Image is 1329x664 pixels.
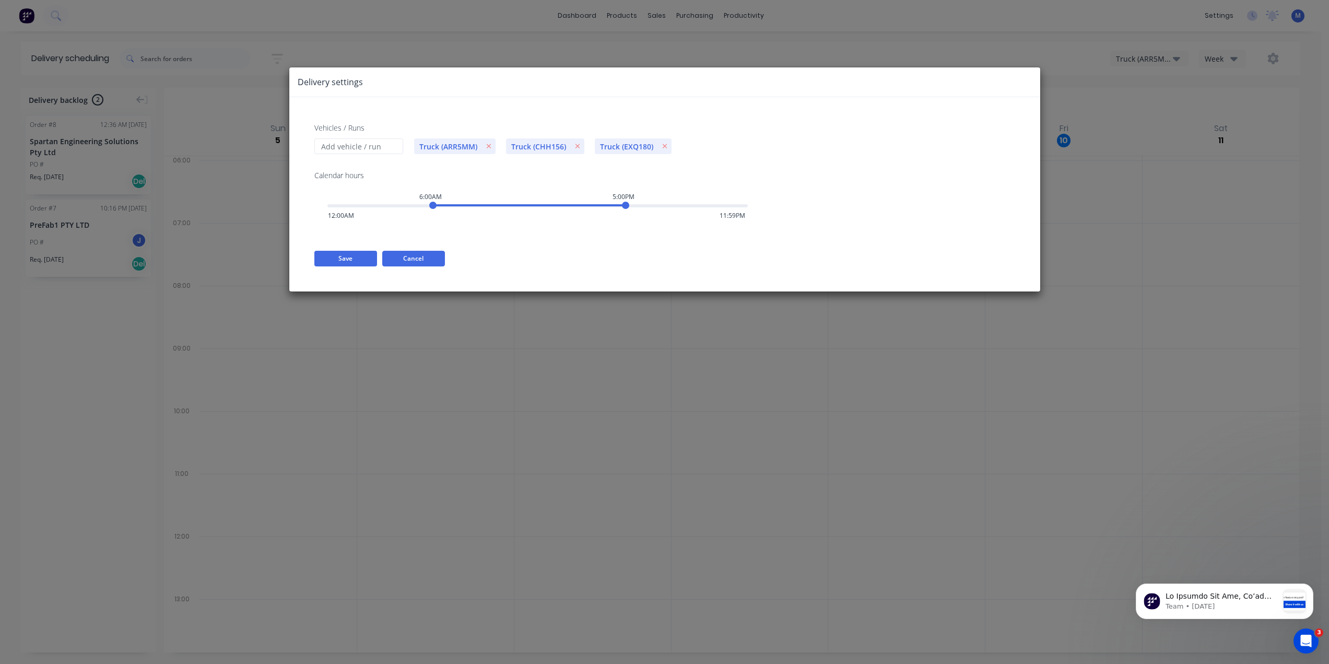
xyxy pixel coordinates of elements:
iframe: Intercom live chat [1293,628,1319,654]
iframe: Intercom notifications message [1120,563,1329,636]
h5: Delivery settings [298,76,363,88]
label: Vehicles / Runs [314,122,364,133]
div: 6:00AM [419,192,442,202]
span: Truck (CHH156) [506,141,571,152]
input: Add vehicle / run [314,138,403,154]
span: 11:59PM [720,211,745,220]
p: Message from Team, sent 3w ago [45,39,158,49]
button: Save [314,251,377,266]
button: Cancel [382,251,445,266]
span: Truck (EXQ180) [595,141,658,152]
span: Truck (ARR5MM) [414,141,483,152]
span: 12:00AM [328,211,354,220]
span: 3 [1315,628,1323,637]
div: 5:00PM [613,192,634,202]
span: Lo Ipsumdo Sit Ame, Co’ad elitse doe temp incididu utlabor etdolorem al enim admi veniamqu nos ex... [45,29,157,630]
label: Calendar hours [314,170,364,181]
